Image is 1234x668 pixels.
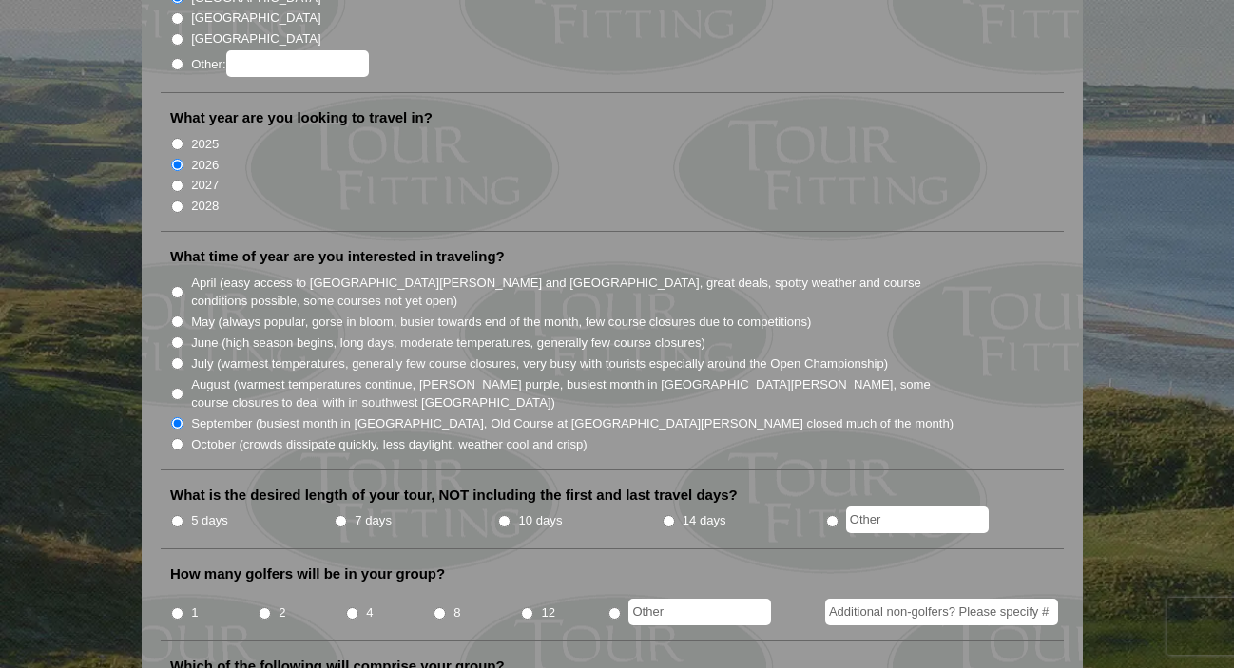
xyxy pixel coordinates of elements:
[191,603,198,622] label: 1
[170,486,738,505] label: What is the desired length of your tour, NOT including the first and last travel days?
[191,354,888,373] label: July (warmest temperatures, generally few course closures, very busy with tourists especially aro...
[825,599,1058,625] input: Additional non-golfers? Please specify #
[191,156,219,175] label: 2026
[541,603,555,622] label: 12
[226,50,369,77] input: Other:
[170,564,445,583] label: How many golfers will be in your group?
[279,603,285,622] label: 2
[191,313,811,332] label: May (always popular, gorse in bloom, busier towards end of the month, few course closures due to ...
[683,511,726,530] label: 14 days
[191,334,705,353] label: June (high season begins, long days, moderate temperatures, generally few course closures)
[170,247,505,266] label: What time of year are you interested in traveling?
[191,29,320,48] label: [GEOGRAPHIC_DATA]
[191,197,219,216] label: 2028
[191,435,588,454] label: October (crowds dissipate quickly, less daylight, weather cool and crisp)
[628,599,771,625] input: Other
[170,108,433,127] label: What year are you looking to travel in?
[191,135,219,154] label: 2025
[191,511,228,530] label: 5 days
[191,375,955,412] label: August (warmest temperatures continue, [PERSON_NAME] purple, busiest month in [GEOGRAPHIC_DATA][P...
[191,9,320,28] label: [GEOGRAPHIC_DATA]
[366,603,373,622] label: 4
[191,414,954,433] label: September (busiest month in [GEOGRAPHIC_DATA], Old Course at [GEOGRAPHIC_DATA][PERSON_NAME] close...
[191,274,955,311] label: April (easy access to [GEOGRAPHIC_DATA][PERSON_NAME] and [GEOGRAPHIC_DATA], great deals, spotty w...
[191,176,219,195] label: 2027
[191,50,368,77] label: Other:
[453,603,460,622] label: 8
[846,506,989,533] input: Other
[355,511,392,530] label: 7 days
[519,511,563,530] label: 10 days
